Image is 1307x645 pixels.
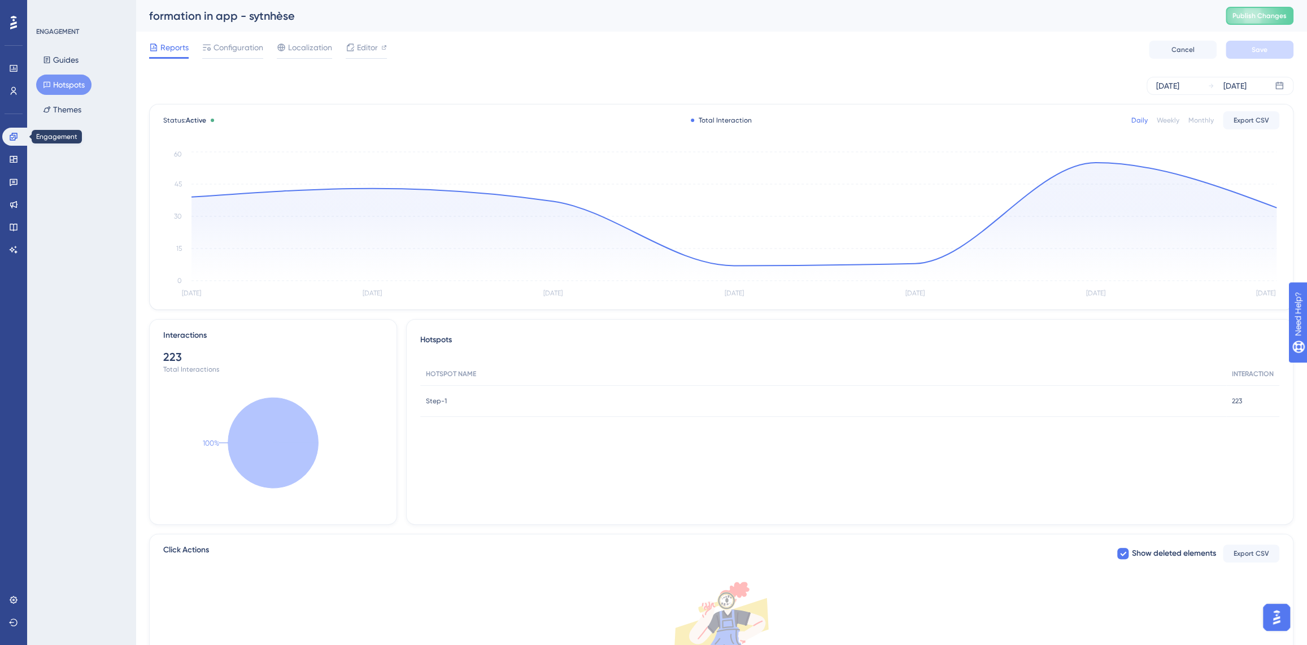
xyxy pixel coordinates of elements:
[357,41,378,54] span: Editor
[1156,79,1179,93] div: [DATE]
[1232,369,1274,378] span: INTERACTION
[363,289,382,297] tspan: [DATE]
[176,245,182,252] tspan: 15
[163,329,207,342] div: Interactions
[1232,11,1287,20] span: Publish Changes
[1223,111,1279,129] button: Export CSV
[182,289,201,297] tspan: [DATE]
[426,396,447,406] span: Step-1
[1256,289,1275,297] tspan: [DATE]
[174,212,182,220] tspan: 30
[691,116,752,125] div: Total Interaction
[1226,41,1293,59] button: Save
[36,50,85,70] button: Guides
[1226,7,1293,25] button: Publish Changes
[175,180,182,188] tspan: 45
[905,289,925,297] tspan: [DATE]
[1223,79,1247,93] div: [DATE]
[725,289,744,297] tspan: [DATE]
[1234,549,1269,558] span: Export CSV
[36,75,92,95] button: Hotspots
[1223,544,1279,563] button: Export CSV
[288,41,332,54] span: Localization
[177,277,182,285] tspan: 0
[1149,41,1217,59] button: Cancel
[163,543,209,564] span: Click Actions
[1171,45,1195,54] span: Cancel
[1131,116,1148,125] div: Daily
[1157,116,1179,125] div: Weekly
[27,3,71,16] span: Need Help?
[1132,547,1216,560] span: Show deleted elements
[160,41,189,54] span: Reports
[214,41,263,54] span: Configuration
[543,289,563,297] tspan: [DATE]
[1260,600,1293,634] iframe: UserGuiding AI Assistant Launcher
[203,439,219,447] text: 100%
[1086,289,1105,297] tspan: [DATE]
[174,150,182,158] tspan: 60
[1232,396,1242,406] span: 223
[1188,116,1214,125] div: Monthly
[163,116,206,125] span: Status:
[1234,116,1269,125] span: Export CSV
[36,27,79,36] div: ENGAGEMENT
[420,333,452,354] span: Hotspots
[426,369,476,378] span: HOTSPOT NAME
[149,8,1197,24] div: formation in app - sytnhèse
[36,99,88,120] button: Themes
[186,116,206,124] span: Active
[163,349,383,365] div: 223
[1252,45,1267,54] span: Save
